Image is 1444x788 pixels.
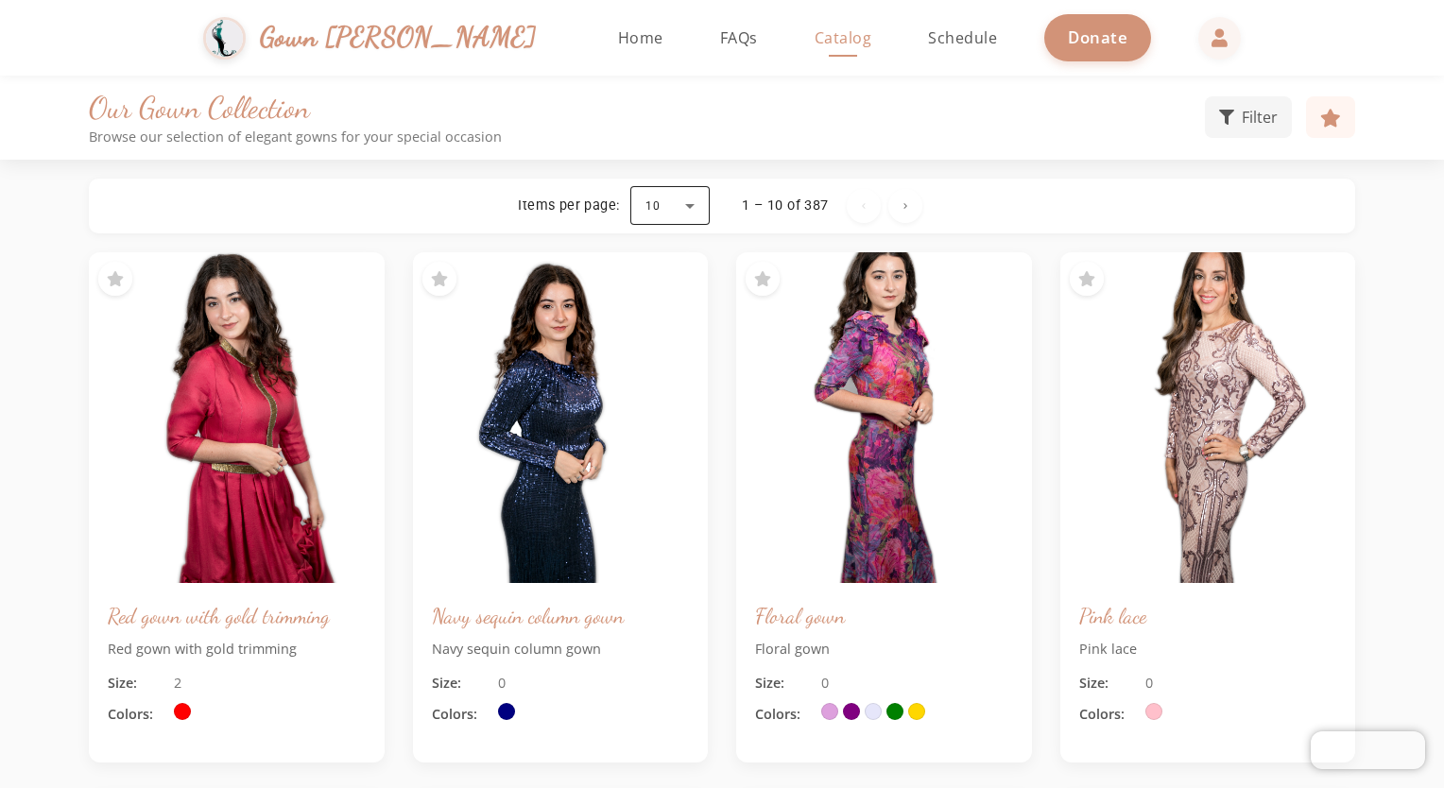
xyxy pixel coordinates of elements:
img: Floral gown [736,252,1032,583]
span: FAQs [720,27,758,48]
a: Donate [1044,14,1151,60]
span: 0 [821,673,829,694]
div: Items per page: [518,197,619,215]
span: Colors: [755,704,812,725]
p: Red gown with gold trimming [108,639,366,660]
span: Size: [432,673,489,694]
span: 2 [174,673,181,694]
p: Navy sequin column gown [432,639,690,660]
h1: Our Gown Collection [89,90,1205,126]
h3: Pink lace [1079,602,1337,629]
img: Red gown with gold trimming [89,252,385,583]
img: Pink lace [1060,252,1356,583]
span: 0 [1145,673,1153,694]
h3: Red gown with gold trimming [108,602,366,629]
img: Navy sequin column gown [413,252,709,583]
span: Colors: [1079,704,1136,725]
span: 0 [498,673,506,694]
a: Gown [PERSON_NAME] [203,12,556,64]
iframe: Chatra live chat [1311,731,1425,769]
span: Schedule [928,27,997,48]
span: Size: [108,673,164,694]
div: 1 – 10 of 387 [742,197,828,215]
span: Colors: [432,704,489,725]
h3: Navy sequin column gown [432,602,690,629]
span: Filter [1242,106,1278,128]
span: Home [618,27,663,48]
span: Colors: [108,704,164,725]
button: Filter [1205,96,1292,138]
h3: Floral gown [755,602,1013,629]
button: Previous page [847,189,881,223]
span: Gown [PERSON_NAME] [260,17,537,58]
span: Size: [1079,673,1136,694]
p: Browse our selection of elegant gowns for your special occasion [89,128,1205,145]
img: Gown Gmach Logo [203,17,246,60]
span: Catalog [815,27,872,48]
p: Pink lace [1079,639,1337,660]
p: Floral gown [755,639,1013,660]
button: Next page [888,189,922,223]
span: Size: [755,673,812,694]
span: Donate [1068,26,1127,48]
